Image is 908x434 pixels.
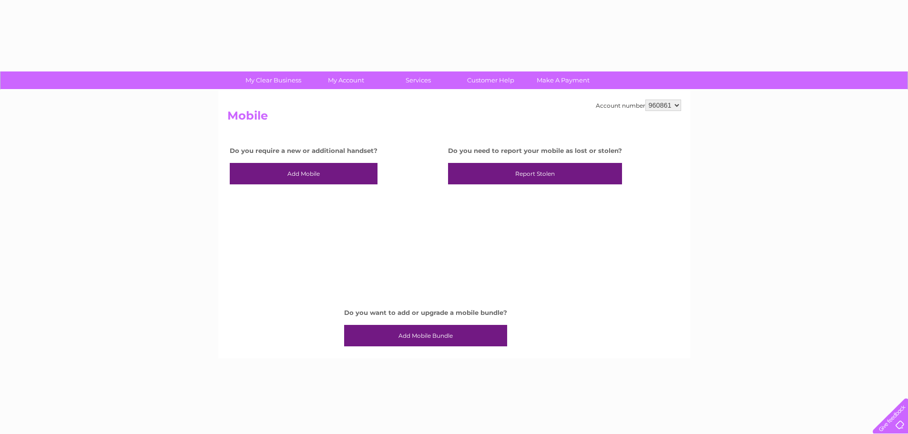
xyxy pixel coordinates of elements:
[448,147,622,154] h4: Do you need to report your mobile as lost or stolen?
[379,71,458,89] a: Services
[451,71,530,89] a: Customer Help
[596,100,681,111] div: Account number
[306,71,385,89] a: My Account
[448,163,622,185] a: Report Stolen
[344,309,507,316] h4: Do you want to add or upgrade a mobile bundle?
[234,71,313,89] a: My Clear Business
[524,71,602,89] a: Make A Payment
[230,147,377,154] h4: Do you require a new or additional handset?
[227,109,681,127] h2: Mobile
[344,325,507,347] a: Add Mobile Bundle
[230,163,377,185] a: Add Mobile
